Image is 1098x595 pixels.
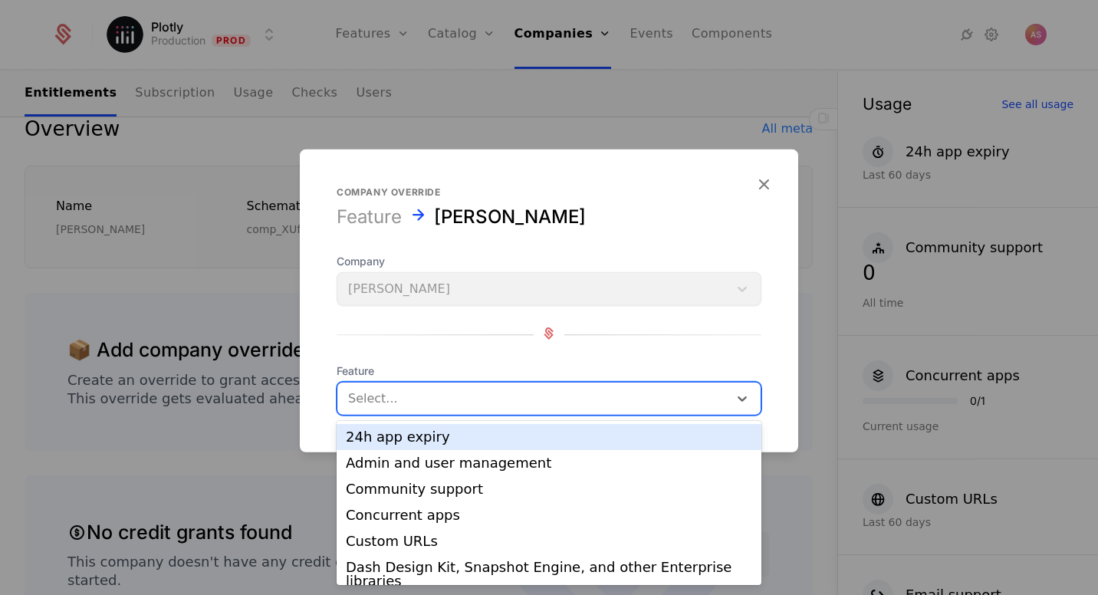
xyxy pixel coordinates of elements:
[346,534,752,548] div: Custom URLs
[337,205,402,229] div: Feature
[337,254,761,269] span: Company
[337,363,761,379] span: Feature
[434,205,586,229] div: Jaweria Ameen
[337,186,761,199] div: Company override
[346,456,752,470] div: Admin and user management
[346,508,752,522] div: Concurrent apps
[346,482,752,496] div: Community support
[346,430,752,444] div: 24h app expiry
[346,560,752,588] div: Dash Design Kit, Snapshot Engine, and other Enterprise libraries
